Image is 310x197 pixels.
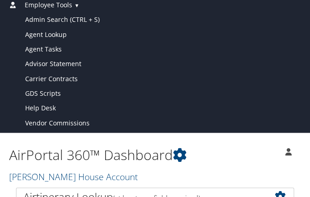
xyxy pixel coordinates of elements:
a: [PERSON_NAME] House Account [9,171,140,183]
a: Admin Search (CTRL + S) [2,12,308,27]
a: Agent Lookup [2,27,308,42]
a: Advisor Statement [2,57,308,71]
span: ▼ [74,2,79,9]
a: Help Desk [2,101,308,115]
h1: AirPortal 360™ Dashboard [9,145,228,165]
a: Employee Tools [7,0,72,9]
a: Agent Tasks [2,42,308,57]
a: Carrier Contracts [2,72,308,86]
a: GDS Scripts [2,86,308,101]
a: Vendor Commissions [2,116,308,130]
